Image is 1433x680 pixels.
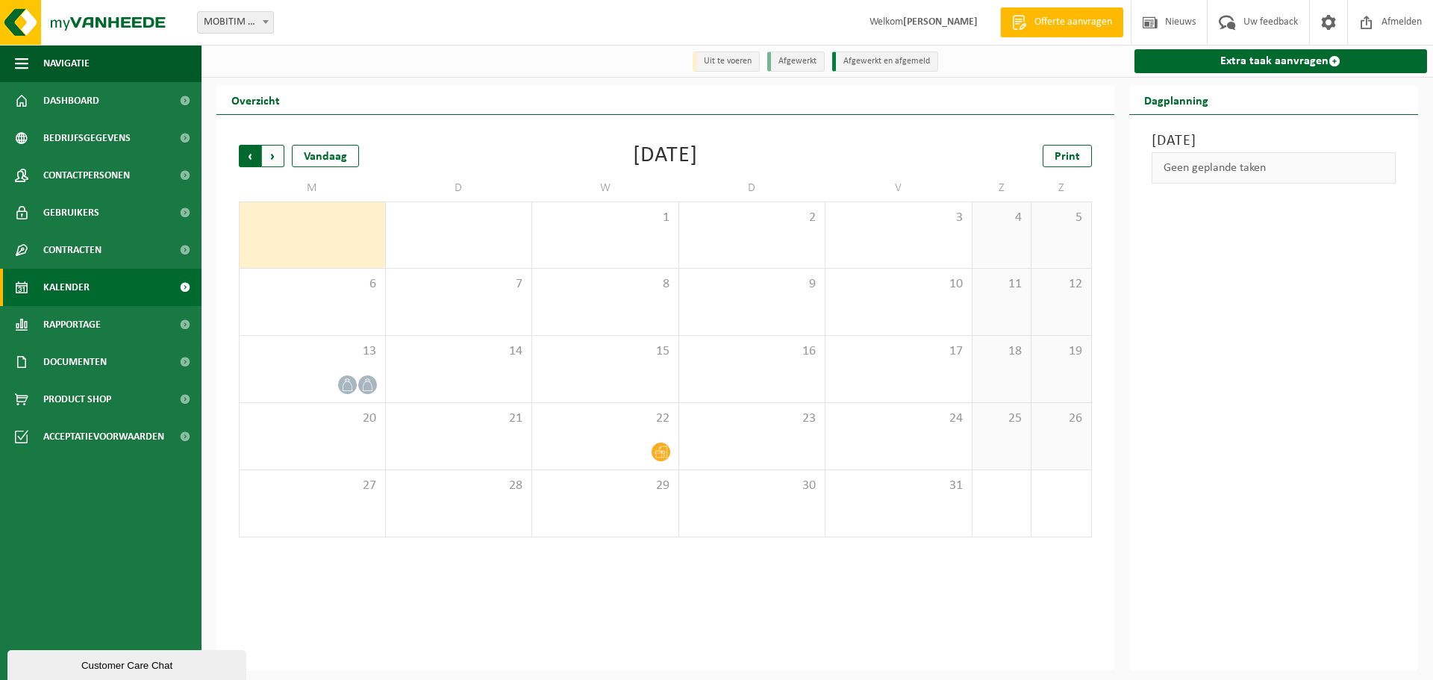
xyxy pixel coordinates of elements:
span: 24 [833,411,964,427]
h2: Overzicht [216,85,295,114]
li: Uit te voeren [693,52,760,72]
a: Offerte aanvragen [1000,7,1123,37]
span: 18 [980,343,1024,360]
li: Afgewerkt [767,52,825,72]
span: 26 [1039,411,1083,427]
td: D [386,175,533,202]
span: Offerte aanvragen [1031,15,1116,30]
span: MOBITIM BV [197,11,274,34]
a: Extra taak aanvragen [1134,49,1428,73]
span: Rapportage [43,306,101,343]
span: Kalender [43,269,90,306]
span: 29 [540,478,671,494]
div: Vandaag [292,145,359,167]
span: 23 [687,411,818,427]
span: Dashboard [43,82,99,119]
span: 21 [393,411,525,427]
strong: [PERSON_NAME] [903,16,978,28]
td: W [532,175,679,202]
td: Z [1031,175,1091,202]
span: 25 [980,411,1024,427]
td: M [239,175,386,202]
span: 20 [247,411,378,427]
span: 27 [247,478,378,494]
span: 2 [687,210,818,226]
span: Contactpersonen [43,157,130,194]
td: Z [972,175,1032,202]
h2: Dagplanning [1129,85,1223,114]
td: D [679,175,826,202]
span: Product Shop [43,381,111,418]
span: 8 [540,276,671,293]
span: 17 [833,343,964,360]
h3: [DATE] [1152,130,1396,152]
span: 14 [393,343,525,360]
span: 3 [833,210,964,226]
span: 4 [980,210,1024,226]
span: 10 [833,276,964,293]
span: 28 [393,478,525,494]
span: 6 [247,276,378,293]
span: 9 [687,276,818,293]
span: Vorige [239,145,261,167]
span: Volgende [262,145,284,167]
span: Print [1055,151,1080,163]
td: V [825,175,972,202]
span: Bedrijfsgegevens [43,119,131,157]
span: 13 [247,343,378,360]
span: 16 [687,343,818,360]
span: Navigatie [43,45,90,82]
div: Geen geplande taken [1152,152,1396,184]
span: 15 [540,343,671,360]
span: 5 [1039,210,1083,226]
span: 1 [540,210,671,226]
li: Afgewerkt en afgemeld [832,52,938,72]
span: 19 [1039,343,1083,360]
span: 11 [980,276,1024,293]
span: Contracten [43,231,102,269]
span: Documenten [43,343,107,381]
span: 31 [833,478,964,494]
span: Acceptatievoorwaarden [43,418,164,455]
span: 22 [540,411,671,427]
iframe: chat widget [7,647,249,680]
div: [DATE] [633,145,698,167]
span: 30 [687,478,818,494]
span: Gebruikers [43,194,99,231]
span: MOBITIM BV [198,12,273,33]
a: Print [1043,145,1092,167]
span: 12 [1039,276,1083,293]
span: 7 [393,276,525,293]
